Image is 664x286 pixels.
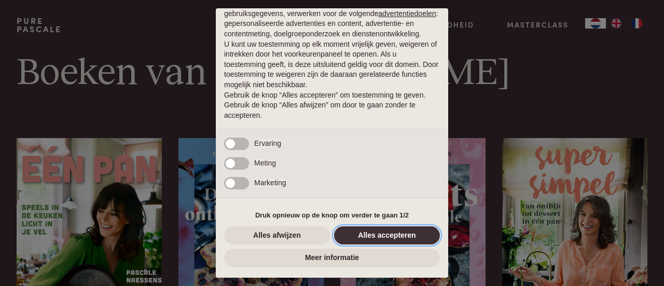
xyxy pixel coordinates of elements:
[254,179,286,187] span: Marketing
[224,226,330,245] button: Alles afwijzen
[224,249,440,267] button: Meer informatie
[254,139,281,147] span: Ervaring
[334,226,440,245] button: Alles accepteren
[254,159,276,167] span: Meting
[224,90,440,121] p: Gebruik de knop “Alles accepteren” om toestemming te geven. Gebruik de knop “Alles afwijzen” om d...
[224,39,440,90] p: U kunt uw toestemming op elk moment vrijelijk geven, weigeren of intrekken door het voorkeurenpan...
[378,9,436,19] button: advertentiedoelen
